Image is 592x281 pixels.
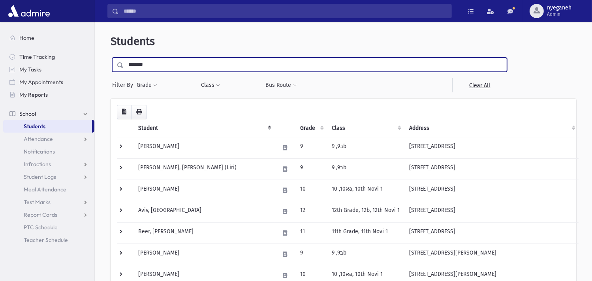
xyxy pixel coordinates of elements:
[24,211,57,218] span: Report Cards
[295,158,327,180] td: 9
[201,78,220,92] button: Class
[19,91,48,98] span: My Reports
[133,180,274,201] td: [PERSON_NAME]
[19,66,41,73] span: My Tasks
[24,236,68,244] span: Teacher Schedule
[117,105,132,119] button: CSV
[111,35,155,48] span: Students
[295,137,327,158] td: 9
[24,148,55,155] span: Notifications
[133,222,274,244] td: Beer, [PERSON_NAME]
[547,11,571,17] span: Admin
[24,199,51,206] span: Test Marks
[295,222,327,244] td: 11
[452,78,507,92] a: Clear All
[265,78,297,92] button: Bus Route
[547,5,571,11] span: nyeganeh
[327,201,404,222] td: 12th Grade, 12b, 12th Novi 1
[3,76,94,88] a: My Appointments
[404,244,579,265] td: [STREET_ADDRESS][PERSON_NAME]
[112,81,136,89] span: Filter By
[3,133,94,145] a: Attendance
[295,119,327,137] th: Grade: activate to sort column ascending
[133,119,274,137] th: Student: activate to sort column descending
[24,161,51,168] span: Infractions
[327,158,404,180] td: ב9, 9b
[3,170,94,183] a: Student Logs
[327,119,404,137] th: Class: activate to sort column ascending
[133,244,274,265] td: [PERSON_NAME]
[24,186,66,193] span: Meal Attendance
[6,3,52,19] img: AdmirePro
[133,201,274,222] td: Aviv, [GEOGRAPHIC_DATA]
[295,180,327,201] td: 10
[24,123,45,130] span: Students
[295,244,327,265] td: 9
[19,34,34,41] span: Home
[404,201,579,222] td: [STREET_ADDRESS]
[119,4,451,18] input: Search
[327,244,404,265] td: ב9, 9b
[3,196,94,208] a: Test Marks
[19,53,55,60] span: Time Tracking
[3,32,94,44] a: Home
[133,137,274,158] td: [PERSON_NAME]
[3,63,94,76] a: My Tasks
[404,158,579,180] td: [STREET_ADDRESS]
[327,137,404,158] td: ב9, 9b
[24,224,58,231] span: PTC Schedule
[3,208,94,221] a: Report Cards
[3,221,94,234] a: PTC Schedule
[404,180,579,201] td: [STREET_ADDRESS]
[3,158,94,170] a: Infractions
[327,222,404,244] td: 11th Grade, 11th Novi 1
[19,79,63,86] span: My Appointments
[3,51,94,63] a: Time Tracking
[295,201,327,222] td: 12
[3,107,94,120] a: School
[327,180,404,201] td: א10, 10a, 10th Novi 1
[131,105,147,119] button: Print
[133,158,274,180] td: [PERSON_NAME], [PERSON_NAME] (Liri)
[3,183,94,196] a: Meal Attendance
[136,78,158,92] button: Grade
[3,145,94,158] a: Notifications
[404,119,579,137] th: Address: activate to sort column ascending
[3,120,92,133] a: Students
[19,110,36,117] span: School
[3,88,94,101] a: My Reports
[24,135,53,142] span: Attendance
[3,234,94,246] a: Teacher Schedule
[404,137,579,158] td: [STREET_ADDRESS]
[24,173,56,180] span: Student Logs
[404,222,579,244] td: [STREET_ADDRESS]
